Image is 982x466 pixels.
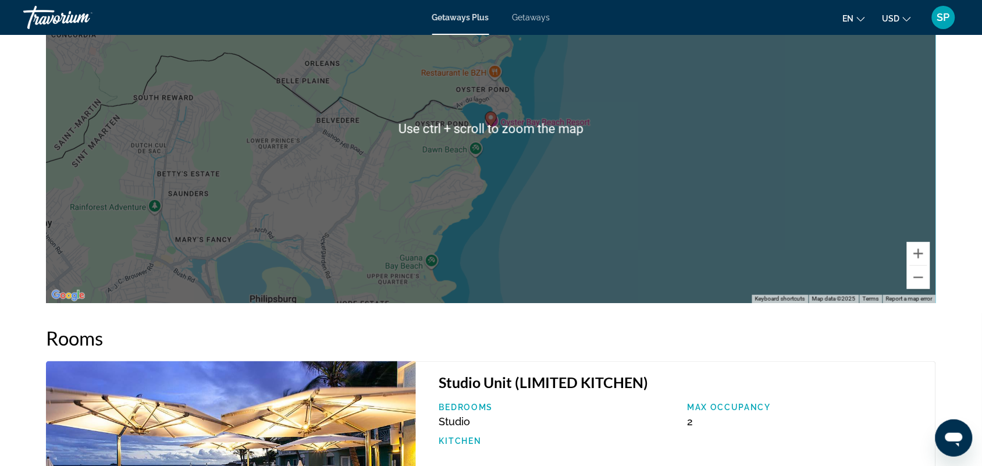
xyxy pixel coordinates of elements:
span: USD [883,14,900,23]
img: Google [49,288,87,303]
span: SP [937,12,950,23]
h2: Rooms [46,326,936,350]
button: Zoom in [907,242,930,265]
a: Open this area in Google Maps (opens a new window) [49,288,87,303]
span: Map data ©2025 [812,296,856,302]
h3: Studio Unit (LIMITED KITCHEN) [439,373,924,391]
iframe: Button to launch messaging window [935,419,973,457]
button: Change language [843,10,865,27]
a: Terms (opens in new tab) [863,296,879,302]
span: Studio [439,415,471,428]
a: Report a map error [886,296,933,302]
a: Travorium [23,2,140,33]
span: 2 [687,415,693,428]
p: Kitchen [439,436,676,446]
a: Getaways Plus [432,13,489,22]
button: Zoom out [907,266,930,289]
p: Bedrooms [439,403,676,412]
p: Max Occupancy [687,403,924,412]
button: Keyboard shortcuts [755,295,805,303]
button: User Menu [928,5,959,30]
span: en [843,14,854,23]
button: Change currency [883,10,911,27]
a: Getaways [513,13,550,22]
